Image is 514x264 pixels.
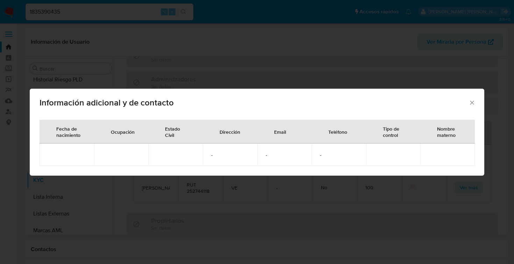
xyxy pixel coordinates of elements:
[211,152,249,158] span: -
[320,123,356,140] div: Teléfono
[374,120,412,143] div: Tipo de control
[429,120,466,143] div: Nombre materno
[266,123,294,140] div: Email
[48,120,89,143] div: Fecha de nacimiento
[102,123,143,140] div: Ocupación
[211,123,249,140] div: Dirección
[320,152,358,158] span: -
[469,99,475,105] button: Cerrar
[266,152,304,158] span: -
[157,120,194,143] div: Estado Civil
[40,98,469,107] span: Información adicional y de contacto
